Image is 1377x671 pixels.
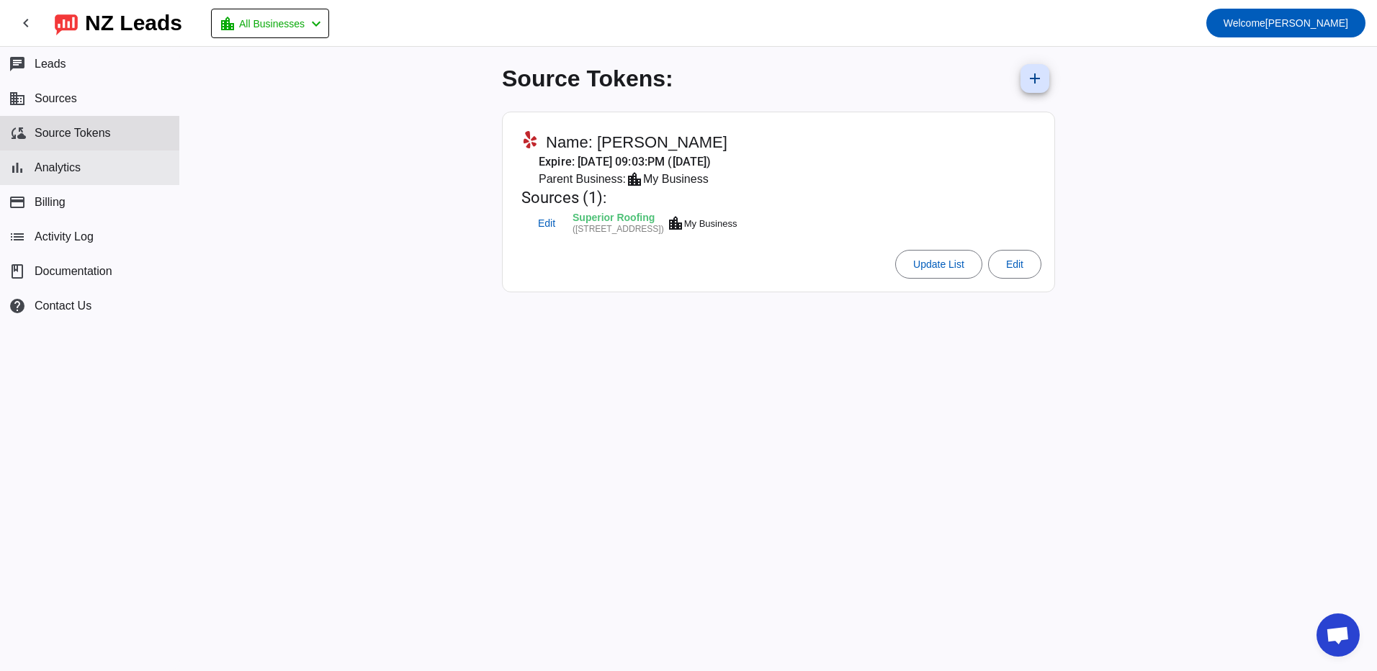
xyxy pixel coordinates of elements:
[1317,613,1360,657] div: Open chat
[1224,17,1265,29] span: Welcome
[626,171,643,188] mat-icon: location_city
[9,125,26,142] mat-icon: cloud_sync
[521,153,739,171] mat-card-subtitle: Expire: [DATE] 09:03:PM ([DATE])
[573,225,664,234] div: ([STREET_ADDRESS])
[35,161,81,174] span: Analytics
[1206,9,1365,37] button: Welcome[PERSON_NAME]
[308,15,325,32] mat-icon: chevron_left
[1006,258,1023,270] span: Edit
[538,219,555,228] span: Edit
[524,210,570,236] button: Edit
[35,300,91,312] span: Contact Us
[55,11,78,35] img: logo
[9,159,26,176] mat-icon: bar_chart
[9,263,26,280] span: book
[9,194,26,211] mat-icon: payment
[85,13,182,33] div: NZ Leads
[521,188,739,208] mat-card-title: Sources (1):
[17,14,35,32] mat-icon: chevron_left
[1224,13,1348,33] span: [PERSON_NAME]
[643,171,709,188] div: My Business
[988,250,1041,279] button: Edit
[1026,70,1044,87] mat-icon: add
[35,265,112,278] span: Documentation
[9,90,26,107] mat-icon: business
[573,213,664,225] div: Superior Roofing
[684,219,737,228] div: My Business
[9,228,26,246] mat-icon: list
[35,92,77,105] span: Sources
[913,258,964,270] span: Update List
[539,171,626,188] span: Parent Business:
[35,127,111,140] span: Source Tokens
[219,15,236,32] mat-icon: location_city
[9,297,26,315] mat-icon: help
[35,196,66,209] span: Billing
[667,215,684,232] mat-icon: location_city
[502,66,673,92] h1: Source Tokens:
[35,230,94,243] span: Activity Log
[546,132,727,153] span: Name: [PERSON_NAME]
[35,58,66,71] span: Leads
[9,55,26,73] mat-icon: chat
[895,250,982,279] button: Update List
[211,9,329,38] button: All Businesses
[239,14,305,34] span: All Businesses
